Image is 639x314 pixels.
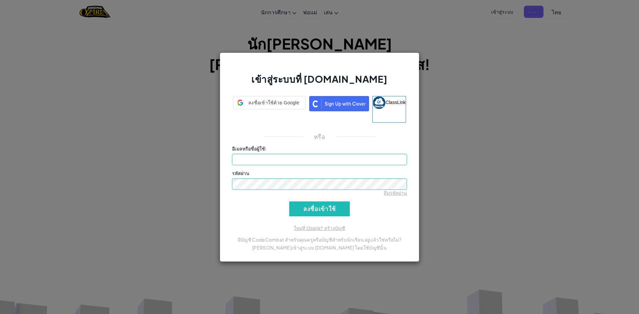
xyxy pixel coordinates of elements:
[232,146,267,152] label: :
[233,96,306,109] div: ลงชื่อเข้าใช้ด้วย Google
[314,133,325,141] p: หรือ
[232,244,407,252] p: [PERSON_NAME]เข้าสู่ระบบ [DOMAIN_NAME] โดยใช้บัญชีนั้น
[294,226,345,231] a: ใหม่ที่ Ozaria? สร้างบัญชี
[232,171,249,176] span: รหัสผ่าน
[385,99,406,105] span: ClassLink
[233,96,306,123] a: ลงชื่อเข้าใช้ด้วย Google
[289,201,350,216] input: ลงชื่อเข้าใช้
[232,236,407,244] p: มีบัญชี CodeCombat สำหรับคุณครูหรือบัญชีสำหรับนักเรียน อยู่แล้วใช่หรือไม่?
[246,99,302,106] span: ลงชื่อเข้าใช้ด้วย Google
[232,146,265,152] span: อีเมลหรือชื่อผู้ใช้
[384,190,407,196] a: ลืมรหัสผ่าน
[230,109,309,123] iframe: ปุ่มลงชื่อเข้าใช้ด้วย Google
[373,96,385,109] img: classlink-logo-small.png
[309,96,369,111] img: clever_sso_button@2x.png
[232,73,407,92] h2: เข้าสู่ระบบที่ [DOMAIN_NAME]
